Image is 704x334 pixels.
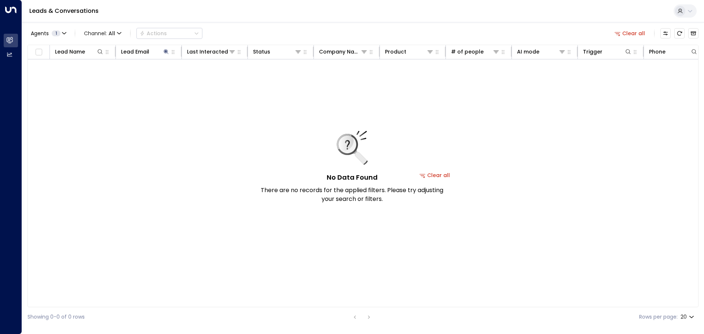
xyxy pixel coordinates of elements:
[260,186,444,203] p: There are no records for the applied filters. Please try adjusting your search or filters.
[136,28,202,39] div: Button group with a nested menu
[660,28,671,38] button: Customize
[109,30,115,36] span: All
[517,47,566,56] div: AI mode
[253,47,302,56] div: Status
[674,28,685,38] span: Refresh
[612,28,648,38] button: Clear all
[136,28,202,39] button: Actions
[681,312,696,322] div: 20
[319,47,368,56] div: Company Name
[385,47,406,56] div: Product
[688,28,698,38] button: Archived Leads
[55,47,85,56] div: Lead Name
[451,47,484,56] div: # of people
[55,47,104,56] div: Lead Name
[27,313,85,321] div: Showing 0-0 of 0 rows
[583,47,602,56] div: Trigger
[187,47,236,56] div: Last Interacted
[140,30,167,37] div: Actions
[319,47,360,56] div: Company Name
[253,47,270,56] div: Status
[327,172,378,182] h5: No Data Found
[187,47,228,56] div: Last Interacted
[121,47,170,56] div: Lead Email
[385,47,434,56] div: Product
[121,47,149,56] div: Lead Email
[34,48,43,57] span: Toggle select all
[639,313,678,321] label: Rows per page:
[583,47,632,56] div: Trigger
[29,7,99,15] a: Leads & Conversations
[517,47,539,56] div: AI mode
[81,28,124,38] button: Channel:All
[81,28,124,38] span: Channel:
[52,30,60,36] span: 1
[649,47,698,56] div: Phone
[31,31,49,36] span: Agents
[27,28,69,38] button: Agents1
[350,312,374,322] nav: pagination navigation
[451,47,500,56] div: # of people
[649,47,665,56] div: Phone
